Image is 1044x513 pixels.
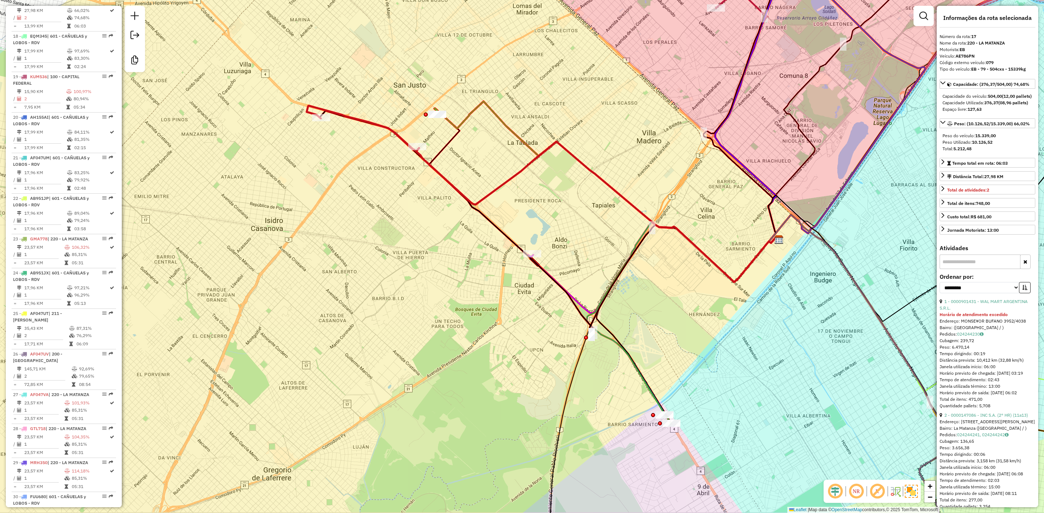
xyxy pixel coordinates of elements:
[74,291,109,299] td: 96,29%
[66,105,70,109] i: Tempo total em rota
[13,340,17,348] td: =
[74,176,109,184] td: 79,92%
[13,63,17,70] td: =
[69,326,75,331] i: % de utilização do peso
[24,332,69,339] td: 2
[17,16,21,20] i: Total de Atividades
[13,300,17,307] td: =
[848,483,865,500] span: Ocultar NR
[74,169,109,176] td: 83,25%
[1002,93,1032,99] strong: (12,00 pallets)
[928,492,932,501] span: −
[17,171,21,175] i: Distância Total
[947,227,999,234] div: Jornada Motorista: 13:00
[940,33,1035,40] div: Número da rota:
[17,56,21,60] i: Total de Atividades
[24,325,69,332] td: 35,43 KM
[984,100,998,105] strong: 376,37
[942,146,1032,152] div: Total:
[13,217,17,224] td: /
[940,299,1028,311] a: 1 - 0000901431 - WAL MART ARGENTINA S.R.L.
[24,63,67,70] td: 17,99 KM
[956,53,975,59] strong: AE786PN
[71,244,109,251] td: 106,32%
[13,251,17,258] td: /
[13,381,17,388] td: =
[24,144,67,151] td: 17,99 KM
[975,133,996,138] strong: 15.339,00
[13,95,17,102] td: /
[67,286,72,290] i: % de utilização do peso
[944,412,1028,418] a: 2 - 0000147086 - INC S.A. (2° HR) (11a13)
[905,485,918,498] img: Exibir/Ocultar setores
[109,236,113,241] em: Rota exportada
[67,171,72,175] i: % de utilização do peso
[13,426,86,431] span: 28 -
[67,49,72,53] i: % de utilização do peso
[79,365,113,373] td: 92,69%
[13,270,89,282] span: 24 -
[73,95,113,102] td: 80,94%
[940,383,1035,390] div: Janela utilizada término: 13:00
[13,155,90,167] span: 21 -
[1005,433,1008,437] i: Observações
[109,196,113,200] em: Rota exportada
[17,401,21,405] i: Distância Total
[826,483,844,500] span: Ocultar deslocamento
[24,14,67,21] td: 2
[49,392,89,397] span: | 220 - LA MATANZA
[957,331,983,337] a: 024244230
[968,106,982,112] strong: 127,63
[47,236,88,241] span: | 220 - LA MATANZA
[789,507,807,512] a: Leaflet
[940,390,1035,396] div: Horário previsto de saída: [DATE] 06:02
[787,507,940,513] div: Map data © contributors,© 2025 TomTom, Microsoft
[66,89,72,94] i: % de utilização do peso
[65,416,68,421] i: Tempo total em rota
[24,169,67,176] td: 17,96 KM
[67,64,71,69] i: Tempo total em rota
[13,236,88,241] span: 23 -
[73,104,113,111] td: 05:34
[67,130,72,134] i: % de utilização do peso
[13,185,17,192] td: =
[869,483,886,500] span: Exibir rótulo
[916,9,931,23] a: Exibir filtros
[30,236,47,241] span: GMA778
[940,245,1035,252] h4: Atividades
[79,381,113,388] td: 08:54
[13,144,17,151] td: =
[13,22,17,30] td: =
[24,407,64,414] td: 1
[13,270,89,282] span: | 601 - CAÑUELAS y LOBOS - RDV
[947,214,991,220] div: Custo total:
[128,28,142,44] a: Exportar sessão
[24,284,67,291] td: 17,96 KM
[74,129,109,136] td: 84,11%
[24,47,67,55] td: 17,99 KM
[13,104,17,111] td: =
[109,392,113,396] em: Rota exportada
[971,214,991,219] strong: R$ 681,00
[13,225,17,232] td: =
[17,49,21,53] i: Distância Total
[13,176,17,184] td: /
[74,225,109,232] td: 03:58
[110,211,114,215] i: Rota otimizada
[953,146,971,151] strong: 5.212,48
[940,298,1035,409] div: Tempo de atendimento: 02:43
[17,252,21,257] i: Total de Atividades
[74,217,109,224] td: 79,24%
[102,115,107,119] em: Opções
[74,14,109,21] td: 74,68%
[24,55,67,62] td: 1
[24,340,69,348] td: 17,71 KM
[24,176,67,184] td: 1
[13,114,88,126] span: 20 -
[947,173,1003,180] div: Distância Total:
[24,433,64,441] td: 23,57 KM
[980,332,983,336] i: Observações
[24,95,66,102] td: 2
[940,130,1035,155] div: Peso: (10.126,52/15.339,00) 66,02%
[24,300,67,307] td: 17,96 KM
